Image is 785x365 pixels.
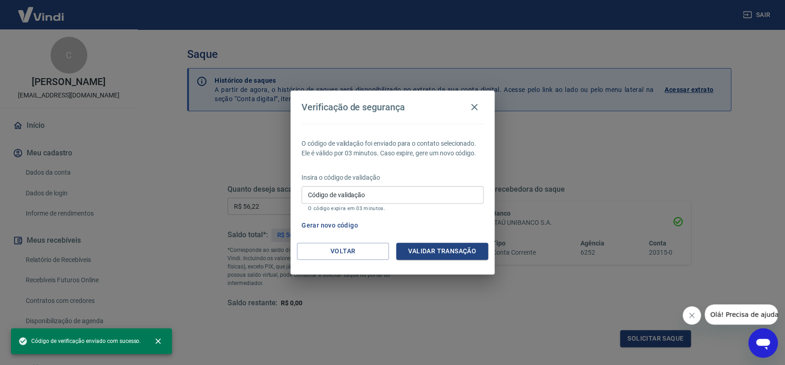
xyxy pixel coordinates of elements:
button: Gerar novo código [298,217,362,234]
span: Código de verificação enviado com sucesso. [18,336,141,346]
p: Insira o código de validação [301,173,484,182]
button: Voltar [297,243,389,260]
p: O código expira em 03 minutos. [308,205,477,211]
button: Validar transação [396,243,488,260]
button: close [148,331,168,351]
h4: Verificação de segurança [301,102,405,113]
span: Olá! Precisa de ajuda? [6,6,77,14]
p: O código de validação foi enviado para o contato selecionado. Ele é válido por 03 minutos. Caso e... [301,139,484,158]
iframe: Botão para abrir a janela de mensagens [748,328,778,358]
iframe: Mensagem da empresa [705,304,778,325]
iframe: Fechar mensagem [683,306,701,325]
